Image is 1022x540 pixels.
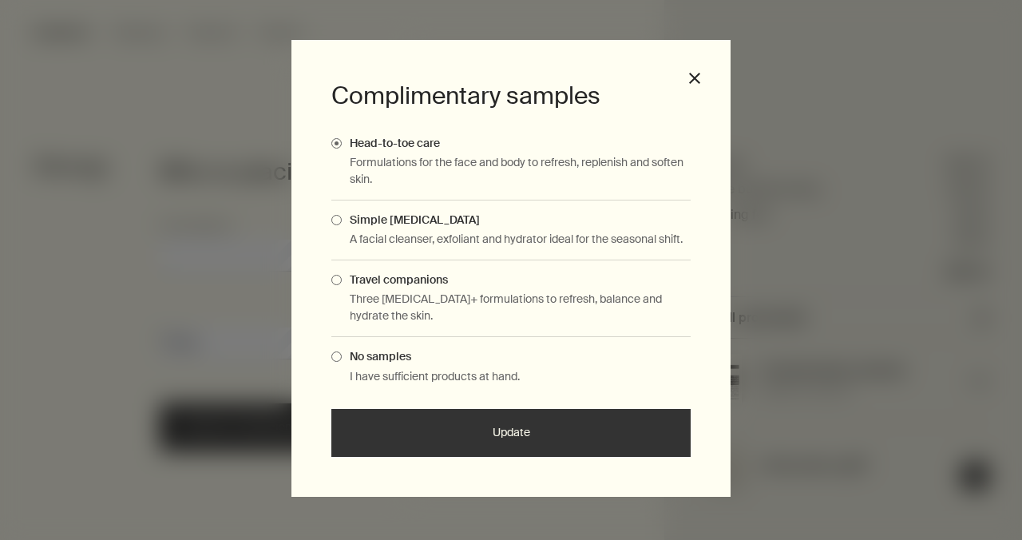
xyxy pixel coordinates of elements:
[331,80,691,112] h3: Complimentary samples
[342,212,480,227] span: Simple [MEDICAL_DATA]
[342,272,448,287] span: Travel companions
[687,71,702,85] button: close
[331,409,691,457] button: Update
[350,231,691,248] p: A facial cleanser, exfoliant and hydrator ideal for the seasonal shift.
[350,291,691,324] p: Three [MEDICAL_DATA]+ formulations to refresh, balance and hydrate the skin.
[342,349,411,363] span: No samples
[350,154,691,188] p: Formulations for the face and body to refresh, replenish and soften skin.
[350,368,691,385] p: I have sufficient products at hand.
[342,136,440,150] span: Head-to-toe care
